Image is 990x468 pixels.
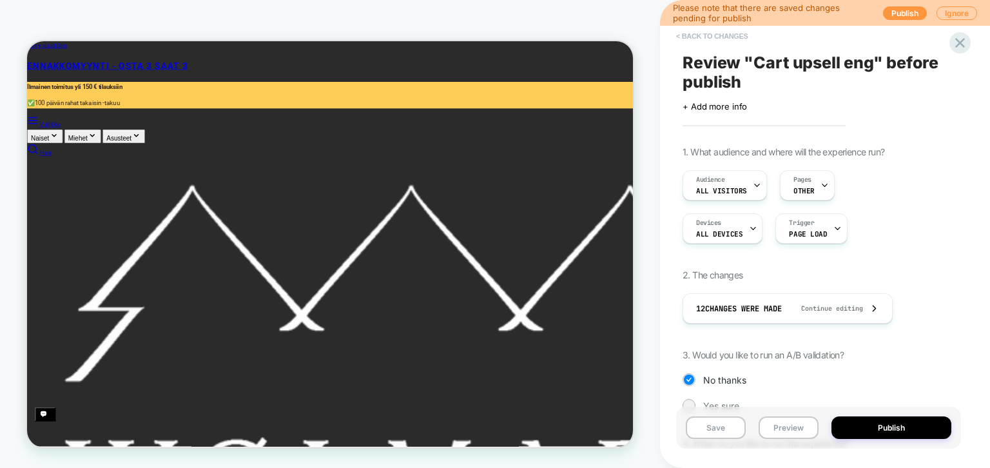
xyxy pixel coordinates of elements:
[793,186,815,195] span: OTHER
[831,416,951,439] button: Publish
[696,304,782,314] span: 12 Changes were made
[696,219,721,228] span: Devices
[683,269,743,280] span: 2. The changes
[686,416,746,439] button: Save
[696,229,742,239] span: ALL DEVICES
[937,6,977,20] button: Ignore
[683,146,884,157] span: 1. What audience and where will the experience run?
[696,175,725,184] span: Audience
[683,53,955,92] span: Review " Cart upsell eng " before publish
[696,186,747,195] span: All Visitors
[788,304,863,313] span: Continue editing
[789,229,827,239] span: Page Load
[703,375,746,385] span: No thanks
[670,26,755,46] button: < Back to changes
[683,349,844,360] span: 3. Would you like to run an A/B validation?
[17,106,44,115] span: Valikko
[50,117,99,136] button: Miehet
[683,101,747,112] span: + Add more info
[703,400,739,411] span: Yes sure
[759,416,819,439] button: Preview
[17,144,32,153] span: Hae
[101,117,157,136] button: Asusteet
[789,219,814,228] span: Trigger
[793,175,811,184] span: Pages
[883,6,927,20] button: Publish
